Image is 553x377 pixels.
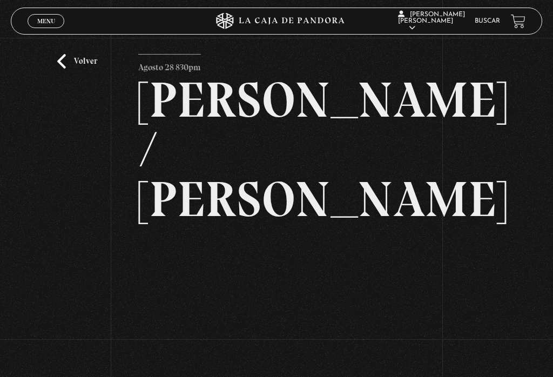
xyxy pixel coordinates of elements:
[398,11,465,31] span: [PERSON_NAME] [PERSON_NAME]
[33,27,59,35] span: Cerrar
[475,18,500,24] a: Buscar
[511,14,525,28] a: View your shopping cart
[138,54,201,76] p: Agosto 28 830pm
[37,18,55,24] span: Menu
[57,54,97,69] a: Volver
[138,75,414,224] h2: [PERSON_NAME] / [PERSON_NAME]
